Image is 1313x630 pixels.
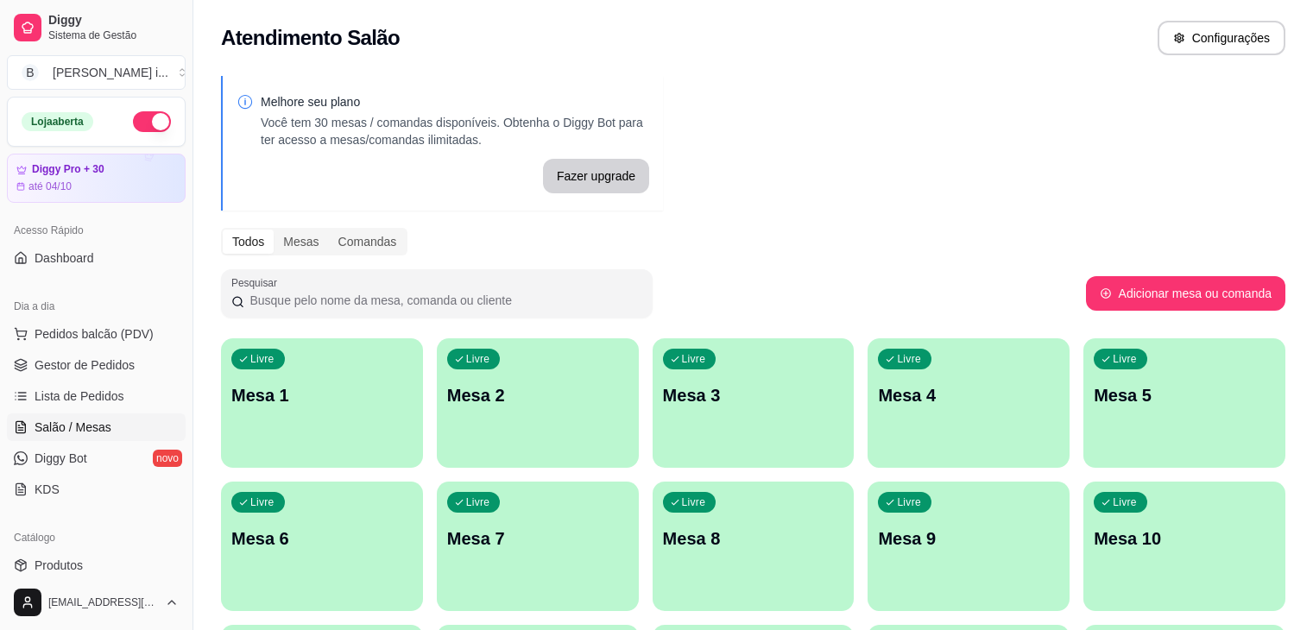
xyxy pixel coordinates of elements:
p: Livre [897,495,921,509]
p: Livre [1113,495,1137,509]
span: Sistema de Gestão [48,28,179,42]
p: Livre [682,352,706,366]
button: LivreMesa 3 [653,338,855,468]
p: Mesa 6 [231,526,413,551]
a: Salão / Mesas [7,413,186,441]
article: até 04/10 [28,180,72,193]
a: Diggy Pro + 30até 04/10 [7,154,186,203]
div: Mesas [274,230,328,254]
button: LivreMesa 8 [653,482,855,611]
div: Acesso Rápido [7,217,186,244]
span: Diggy Bot [35,450,87,467]
span: Lista de Pedidos [35,387,124,405]
p: Livre [1113,352,1137,366]
div: Loja aberta [22,112,93,131]
a: Gestor de Pedidos [7,351,186,379]
p: Você tem 30 mesas / comandas disponíveis. Obtenha o Diggy Bot para ter acesso a mesas/comandas il... [261,114,649,148]
h2: Atendimento Salão [221,24,400,52]
p: Livre [466,495,490,509]
div: Catálogo [7,524,186,551]
a: KDS [7,476,186,503]
a: Diggy Botnovo [7,444,186,472]
button: [EMAIL_ADDRESS][DOMAIN_NAME] [7,582,186,623]
p: Livre [897,352,921,366]
button: Select a team [7,55,186,90]
button: LivreMesa 10 [1083,482,1285,611]
span: Produtos [35,557,83,574]
div: Todos [223,230,274,254]
button: LivreMesa 5 [1083,338,1285,468]
span: Dashboard [35,249,94,267]
p: Mesa 2 [447,383,628,407]
p: Livre [682,495,706,509]
button: LivreMesa 2 [437,338,639,468]
button: Configurações [1158,21,1285,55]
button: Alterar Status [133,111,171,132]
span: KDS [35,481,60,498]
button: LivreMesa 7 [437,482,639,611]
a: Lista de Pedidos [7,382,186,410]
button: LivreMesa 4 [868,338,1070,468]
a: Produtos [7,551,186,579]
span: B [22,64,39,81]
p: Mesa 1 [231,383,413,407]
div: [PERSON_NAME] i ... [53,64,168,81]
button: LivreMesa 6 [221,482,423,611]
p: Livre [250,495,275,509]
button: Fazer upgrade [543,159,649,193]
p: Livre [466,352,490,366]
button: LivreMesa 9 [868,482,1070,611]
a: DiggySistema de Gestão [7,7,186,48]
p: Mesa 7 [447,526,628,551]
p: Melhore seu plano [261,93,649,110]
span: [EMAIL_ADDRESS][DOMAIN_NAME] [48,595,158,609]
article: Diggy Pro + 30 [32,163,104,176]
div: Dia a dia [7,293,186,320]
p: Mesa 3 [663,383,844,407]
p: Mesa 8 [663,526,844,551]
p: Mesa 4 [878,383,1059,407]
p: Livre [250,352,275,366]
span: Diggy [48,13,179,28]
label: Pesquisar [231,275,283,290]
button: Adicionar mesa ou comanda [1086,276,1285,311]
input: Pesquisar [244,292,642,309]
p: Mesa 10 [1094,526,1275,551]
span: Pedidos balcão (PDV) [35,325,154,343]
span: Gestor de Pedidos [35,356,135,374]
p: Mesa 9 [878,526,1059,551]
span: Salão / Mesas [35,419,111,436]
a: Dashboard [7,244,186,272]
p: Mesa 5 [1094,383,1275,407]
button: LivreMesa 1 [221,338,423,468]
button: Pedidos balcão (PDV) [7,320,186,348]
div: Comandas [329,230,407,254]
